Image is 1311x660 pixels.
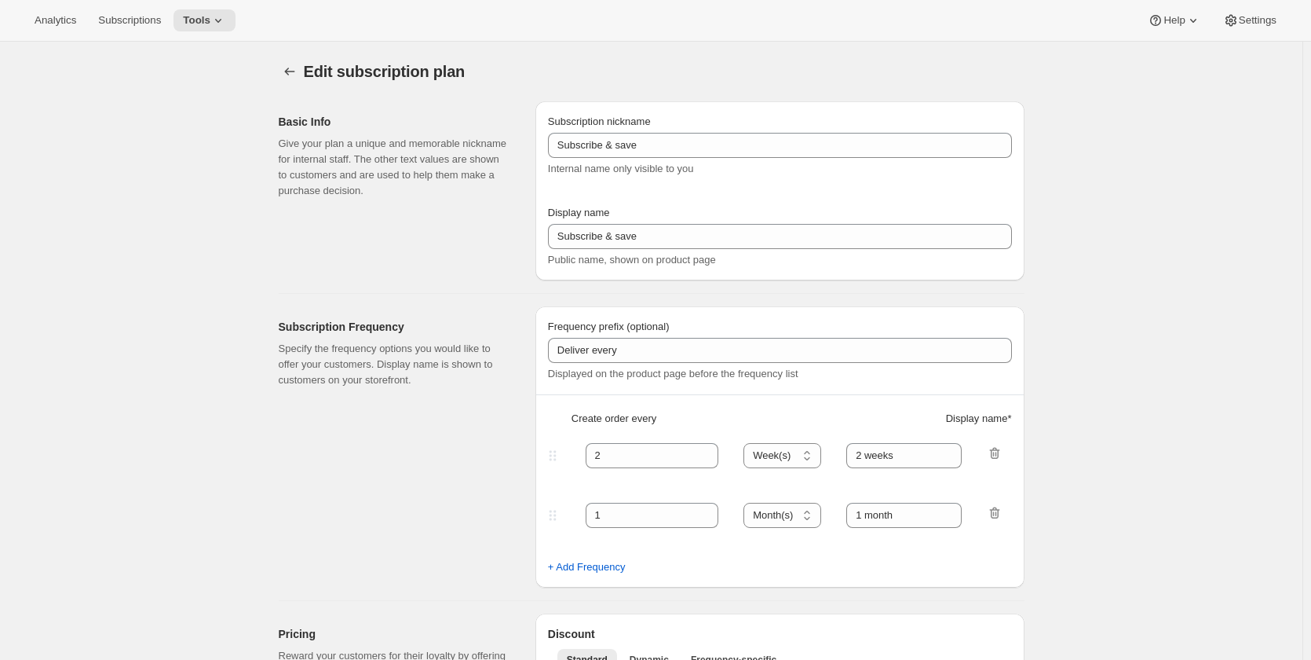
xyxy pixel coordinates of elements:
button: Subscription plans [279,60,301,82]
span: + Add Frequency [548,559,626,575]
button: Help [1138,9,1210,31]
h2: Pricing [279,626,510,642]
span: Display name [548,207,610,218]
h2: Discount [548,626,1012,642]
span: Display name * [946,411,1012,427]
span: Settings [1239,14,1276,27]
button: Tools [173,9,236,31]
button: Analytics [25,9,86,31]
span: Public name, shown on product page [548,254,716,266]
button: Subscriptions [89,9,170,31]
span: Tools [183,14,210,27]
input: Subscribe & Save [548,224,1012,249]
p: Give your plan a unique and memorable nickname for internal staff. The other text values are show... [279,136,510,199]
h2: Subscription Frequency [279,319,510,335]
input: Subscribe & Save [548,133,1012,158]
input: 1 month [846,443,962,468]
span: Subscriptions [98,14,161,27]
span: Subscription nickname [548,115,651,127]
span: Create order every [572,411,656,427]
p: Specify the frequency options you would like to offer your customers. Display name is shown to cu... [279,341,510,388]
span: Analytics [35,14,76,27]
h2: Basic Info [279,114,510,130]
span: Internal name only visible to you [548,163,694,174]
button: + Add Frequency [539,555,635,580]
span: Displayed on the product page before the frequency list [548,368,798,379]
button: Settings [1214,9,1286,31]
span: Frequency prefix (optional) [548,321,670,332]
input: Deliver every [548,338,1012,363]
input: 1 month [846,503,962,528]
span: Edit subscription plan [304,63,466,80]
span: Help [1163,14,1185,27]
